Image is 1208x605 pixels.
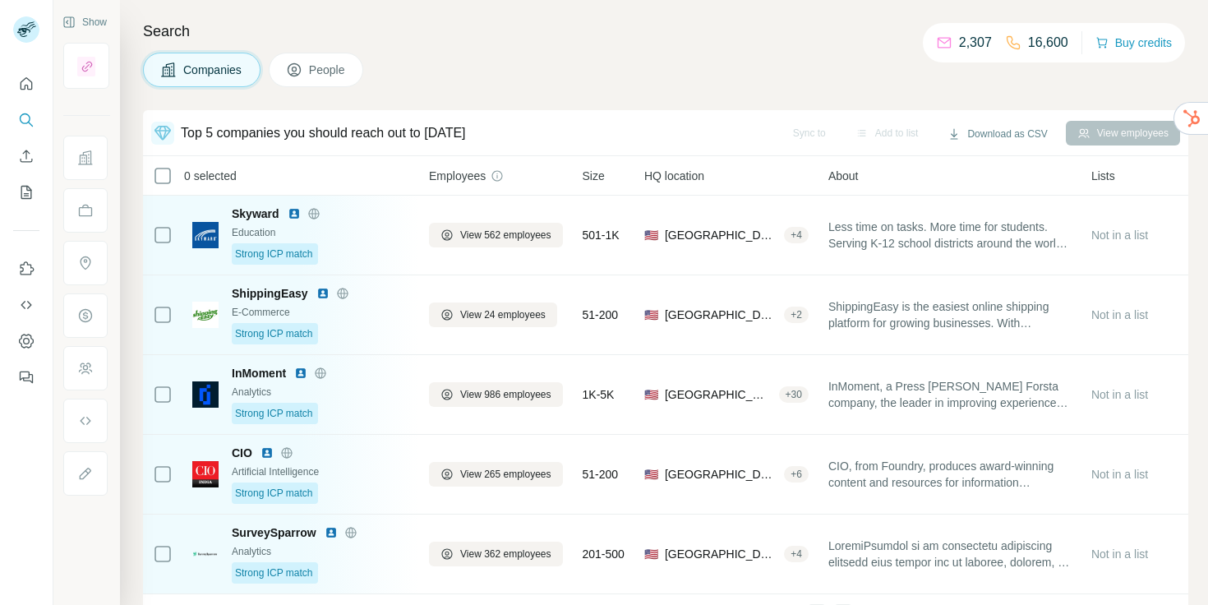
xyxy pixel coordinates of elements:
span: Lists [1091,168,1115,184]
img: LinkedIn logo [294,367,307,380]
span: Not in a list [1091,308,1148,321]
button: Feedback [13,363,39,392]
span: [GEOGRAPHIC_DATA], [US_STATE] [665,386,772,403]
button: My lists [13,178,39,207]
span: Strong ICP match [235,566,313,580]
div: Analytics [232,544,409,559]
span: HQ location [644,168,704,184]
span: 🇺🇸 [644,307,658,323]
button: View 986 employees [429,382,563,407]
img: Logo of Skyward [192,222,219,248]
span: 51-200 [583,307,619,323]
span: Strong ICP match [235,247,313,261]
span: InMoment, a Press [PERSON_NAME] Forsta company, the leader in improving experiences and the highe... [828,378,1072,411]
span: 1K-5K [583,386,615,403]
img: LinkedIn logo [316,287,330,300]
button: Enrich CSV [13,141,39,171]
span: View 24 employees [460,307,546,322]
span: CIO [232,445,252,461]
span: Strong ICP match [235,326,313,341]
p: 16,600 [1028,33,1068,53]
span: About [828,168,859,184]
span: 🇺🇸 [644,466,658,483]
button: Buy credits [1095,31,1172,54]
img: Logo of ShippingEasy [192,302,219,328]
div: + 4 [784,228,809,242]
span: View 265 employees [460,467,551,482]
div: + 4 [784,547,809,561]
div: Artificial Intelligence [232,464,409,479]
span: 🇺🇸 [644,386,658,403]
button: Use Surfe on LinkedIn [13,254,39,284]
div: Top 5 companies you should reach out to [DATE] [181,123,466,143]
span: [GEOGRAPHIC_DATA] [665,466,777,483]
div: E-Commerce [232,305,409,320]
button: Dashboard [13,326,39,356]
button: Search [13,105,39,135]
span: Strong ICP match [235,406,313,421]
span: People [309,62,347,78]
span: Not in a list [1091,388,1148,401]
span: Less time on tasks. More time for students. Serving K-12 school districts around the world with i... [828,219,1072,252]
img: LinkedIn logo [261,446,274,460]
span: Not in a list [1091,229,1148,242]
span: [GEOGRAPHIC_DATA], [US_STATE] [665,307,777,323]
span: SurveySparrow [232,524,316,541]
span: Not in a list [1091,547,1148,561]
img: Logo of CIO [192,461,219,487]
span: Not in a list [1091,468,1148,481]
p: 2,307 [959,33,992,53]
button: Show [51,10,118,35]
span: 🇺🇸 [644,546,658,562]
div: + 30 [779,387,809,402]
span: View 562 employees [460,228,551,242]
span: 201-500 [583,546,625,562]
h4: Search [143,20,1188,43]
span: View 362 employees [460,547,551,561]
button: Quick start [13,69,39,99]
span: [GEOGRAPHIC_DATA], [US_STATE] [665,546,777,562]
span: Strong ICP match [235,486,313,501]
img: LinkedIn logo [325,526,338,539]
span: Companies [183,62,243,78]
button: View 265 employees [429,462,563,487]
span: Employees [429,168,486,184]
img: LinkedIn logo [288,207,301,220]
div: Education [232,225,409,240]
span: 501-1K [583,227,620,243]
img: Logo of SurveySparrow [192,551,219,558]
button: View 562 employees [429,223,563,247]
span: ShippingEasy is the easiest online shipping platform for growing businesses. With ShippingEasy, m... [828,298,1072,331]
span: 0 selected [184,168,237,184]
span: Skyward [232,206,279,222]
span: InMoment [232,365,286,381]
div: Analytics [232,385,409,399]
div: + 6 [784,467,809,482]
span: ShippingEasy [232,285,308,302]
span: [GEOGRAPHIC_DATA], [US_STATE] [665,227,777,243]
img: Logo of InMoment [192,381,219,408]
div: + 2 [784,307,809,322]
button: View 362 employees [429,542,563,566]
span: 51-200 [583,466,619,483]
span: 🇺🇸 [644,227,658,243]
button: Use Surfe API [13,290,39,320]
span: LoremiPsumdol si am consectetu adipiscing elitsedd eius tempor inc ut laboree, dolorem, ali eni a... [828,538,1072,570]
span: View 986 employees [460,387,551,402]
button: View 24 employees [429,302,557,327]
span: Size [583,168,605,184]
button: Download as CSV [936,122,1058,146]
span: CIO, from Foundry, produces award-winning content and resources for information technology leader... [828,458,1072,491]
